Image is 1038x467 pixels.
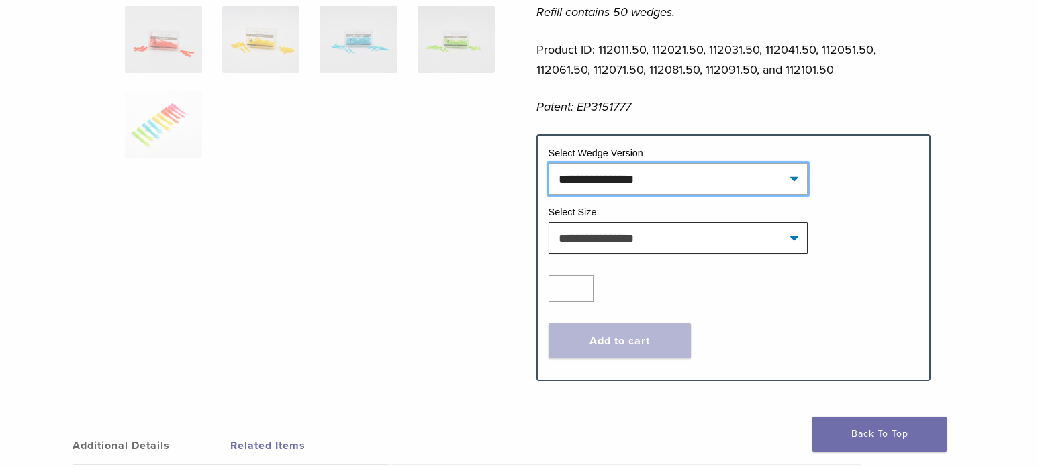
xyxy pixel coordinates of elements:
[418,6,495,73] img: Diamond Wedge and Long Diamond Wedge - Image 12
[320,6,397,73] img: Diamond Wedge and Long Diamond Wedge - Image 11
[73,427,230,464] a: Additional Details
[549,207,597,217] label: Select Size
[812,417,947,452] a: Back To Top
[549,148,643,158] label: Select Wedge Version
[125,6,202,73] img: Diamond Wedge and Long Diamond Wedge - Image 9
[125,91,202,158] img: Diamond Wedge and Long Diamond Wedge - Image 13
[230,427,388,464] a: Related Items
[536,5,675,19] em: Refill contains 50 wedges.
[222,6,299,73] img: Diamond Wedge and Long Diamond Wedge - Image 10
[536,40,931,80] p: Product ID: 112011.50, 112021.50, 112031.50, 112041.50, 112051.50, 112061.50, 112071.50, 112081.5...
[536,99,631,114] em: Patent: EP3151777
[549,323,691,358] button: Add to cart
